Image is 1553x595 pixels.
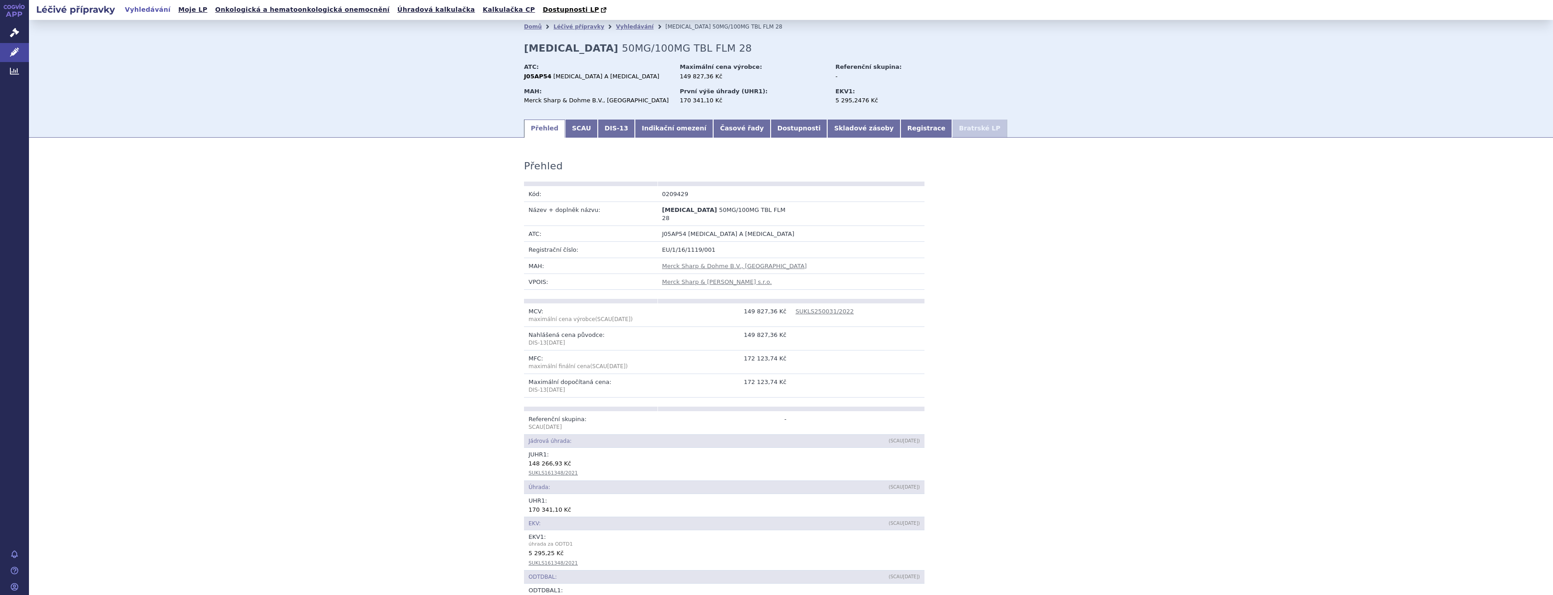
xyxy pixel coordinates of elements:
div: 170 341,10 Kč [680,96,827,105]
a: Onkologická a hematoonkologická onemocnění [212,4,392,16]
a: Dostupnosti LP [540,4,611,16]
td: Referenční skupina: [524,411,657,435]
span: 50MG/100MG TBL FLM 28 [713,24,782,30]
div: 5 295,25 Kč [529,548,920,557]
span: [DATE] [612,316,631,322]
p: DIS-13 [529,339,653,347]
span: [DATE] [903,438,918,443]
strong: Referenční skupina: [835,63,901,70]
a: SUKLS161348/2021 [529,560,578,566]
td: EU/1/16/1119/001 [657,242,924,258]
a: SUKLS161348/2021 [529,470,578,476]
span: [DATE] [547,340,565,346]
span: 1 [570,541,573,547]
a: Merck Sharp & Dohme B.V., [GEOGRAPHIC_DATA] [662,263,807,269]
span: (SCAU ) [889,485,920,489]
span: [DATE] [903,521,918,526]
span: [MEDICAL_DATA] [662,206,717,213]
strong: Maximální cena výrobce: [680,63,762,70]
td: 0209429 [657,186,791,202]
div: - [835,72,937,81]
td: Název + doplněk názvu: [524,202,657,226]
p: SCAU [529,423,653,431]
a: Kalkulačka CP [480,4,538,16]
td: MCV: [524,303,657,327]
span: [DATE] [903,485,918,489]
td: Nahlášená cena původce: [524,327,657,350]
td: UHR : [524,494,924,517]
span: [DATE] [547,387,565,393]
a: Domů [524,24,542,30]
a: Registrace [900,120,952,138]
span: 1 [543,451,547,458]
strong: [MEDICAL_DATA] [524,43,618,54]
td: ODTDBAL: [524,570,791,583]
span: 1 [540,533,544,540]
strong: EKV1: [835,88,855,95]
strong: ATC: [524,63,539,70]
td: - [657,411,791,435]
td: 172 123,74 Kč [657,350,791,374]
span: [DATE] [607,363,626,369]
td: Maximální dopočítaná cena: [524,374,657,398]
a: SCAU [565,120,598,138]
a: DIS-13 [598,120,635,138]
a: Merck Sharp & [PERSON_NAME] s.r.o. [662,278,772,285]
td: 149 827,36 Kč [657,327,791,350]
span: [DATE] [543,424,562,430]
strong: MAH: [524,88,542,95]
a: Moje LP [176,4,210,16]
a: Vyhledávání [122,4,173,16]
p: maximální finální cena [529,363,653,370]
td: Kód: [524,186,657,202]
span: 1 [557,587,561,594]
span: 50MG/100MG TBL FLM 28 [662,206,786,221]
span: (SCAU ) [889,438,920,443]
h3: Přehled [524,160,563,172]
span: J05AP54 [662,230,686,237]
td: Registrační číslo: [524,242,657,258]
span: [DATE] [903,574,918,579]
strong: První výše úhrady (UHR1): [680,88,767,95]
div: 148 266,93 Kč [529,459,920,468]
span: [MEDICAL_DATA] A [MEDICAL_DATA] [688,230,794,237]
a: Indikační omezení [635,120,713,138]
strong: J05AP54 [524,73,552,80]
span: 1 [541,497,545,504]
span: (SCAU ) [529,316,633,322]
a: SUKLS250031/2022 [796,308,854,315]
span: [MEDICAL_DATA] [665,24,710,30]
span: (SCAU ) [889,574,920,579]
span: [MEDICAL_DATA] A [MEDICAL_DATA] [553,73,659,80]
div: 170 341,10 Kč [529,505,920,514]
td: 172 123,74 Kč [657,374,791,398]
a: Dostupnosti [771,120,828,138]
div: 5 295,2476 Kč [835,96,937,105]
h2: Léčivé přípravky [29,3,122,16]
span: maximální cena výrobce [529,316,595,322]
td: MFC: [524,350,657,374]
td: JUHR : [524,448,924,480]
td: EKV : [524,530,924,570]
span: (SCAU ) [889,521,920,526]
a: Léčivé přípravky [553,24,604,30]
td: Jádrová úhrada: [524,435,791,448]
a: Skladové zásoby [827,120,900,138]
a: Úhradová kalkulačka [395,4,478,16]
span: 50MG/100MG TBL FLM 28 [622,43,752,54]
td: VPOIS: [524,274,657,289]
div: Merck Sharp & Dohme B.V., [GEOGRAPHIC_DATA] [524,96,671,105]
span: Dostupnosti LP [543,6,599,13]
a: Časové řady [713,120,771,138]
p: DIS-13 [529,386,653,394]
td: 149 827,36 Kč [657,303,791,327]
div: 149 827,36 Kč [680,72,827,81]
td: ATC: [524,226,657,242]
td: Úhrada: [524,480,791,494]
span: úhrada za ODTD [529,540,920,548]
td: MAH: [524,258,657,274]
a: Přehled [524,120,565,138]
td: EKV: [524,517,791,530]
a: Vyhledávání [616,24,653,30]
span: (SCAU ) [590,363,628,369]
